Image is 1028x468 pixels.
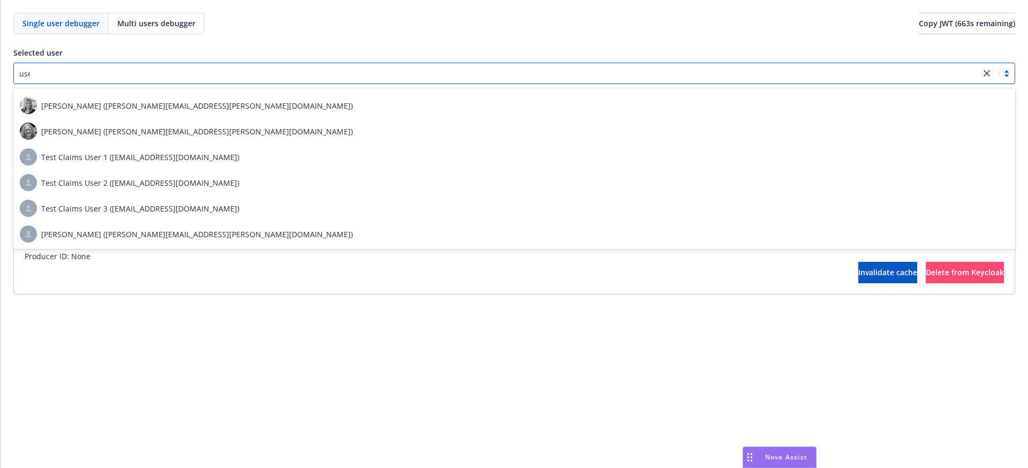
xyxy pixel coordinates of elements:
button: Delete from Keycloak [926,262,1004,283]
span: Delete from Keycloak [926,267,1004,277]
span: Test Claims User 1 ([EMAIL_ADDRESS][DOMAIN_NAME]) [41,152,239,163]
button: Nova Assist [743,447,817,468]
button: Copy JWT (663s remaining) [919,13,1015,34]
img: photo [20,123,37,140]
span: Test Claims User 2 ([EMAIL_ADDRESS][DOMAIN_NAME]) [41,177,239,188]
img: photo [20,97,37,114]
span: Nova Assist [765,452,807,462]
span: Selected user [13,48,63,58]
span: [PERSON_NAME] ([PERSON_NAME][EMAIL_ADDRESS][PERSON_NAME][DOMAIN_NAME]) [41,126,353,137]
span: Invalidate cache [858,267,917,277]
span: Single user debugger [22,18,100,29]
span: Multi users debugger [117,18,195,29]
button: Invalidate cache [858,262,917,283]
div: Drag to move [743,447,757,467]
a: close [980,67,993,80]
span: Producer ID: None [25,251,1004,262]
span: [PERSON_NAME] ([PERSON_NAME][EMAIL_ADDRESS][PERSON_NAME][DOMAIN_NAME]) [41,100,353,111]
span: Copy JWT ( 663 s remaining) [919,18,1015,28]
span: [PERSON_NAME] ([PERSON_NAME][EMAIL_ADDRESS][PERSON_NAME][DOMAIN_NAME]) [41,229,353,240]
span: Test Claims User 3 ([EMAIL_ADDRESS][DOMAIN_NAME]) [41,203,239,214]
